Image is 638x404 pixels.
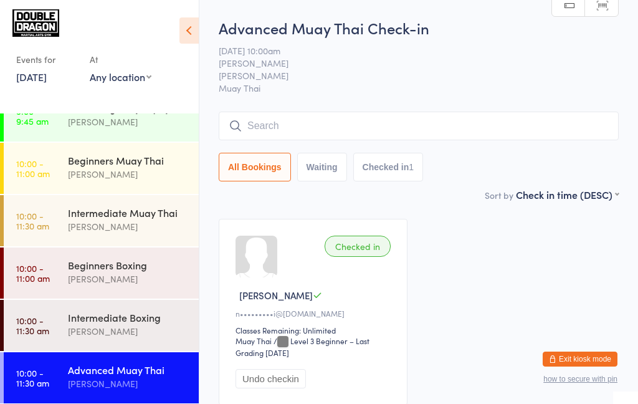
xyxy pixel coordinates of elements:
[219,44,599,57] span: [DATE] 10:00am
[219,153,291,181] button: All Bookings
[16,263,50,283] time: 10:00 - 11:00 am
[297,153,347,181] button: Waiting
[68,206,188,219] div: Intermediate Muay Thai
[4,248,199,299] a: 10:00 -11:00 amBeginners Boxing[PERSON_NAME]
[90,49,151,70] div: At
[219,69,599,82] span: [PERSON_NAME]
[236,369,306,388] button: Undo checkin
[4,352,199,403] a: 10:00 -11:30 amAdvanced Muay Thai[PERSON_NAME]
[4,300,199,351] a: 10:00 -11:30 amIntermediate Boxing[PERSON_NAME]
[4,195,199,246] a: 10:00 -11:30 amIntermediate Muay Thai[PERSON_NAME]
[325,236,391,257] div: Checked in
[543,375,617,383] button: how to secure with pin
[239,289,313,302] span: [PERSON_NAME]
[16,49,77,70] div: Events for
[12,9,59,37] img: Double Dragon Gym
[236,335,272,346] div: Muay Thai
[68,310,188,324] div: Intermediate Boxing
[16,211,49,231] time: 10:00 - 11:30 am
[4,143,199,194] a: 10:00 -11:00 amBeginners Muay Thai[PERSON_NAME]
[68,219,188,234] div: [PERSON_NAME]
[68,167,188,181] div: [PERSON_NAME]
[236,325,394,335] div: Classes Remaining: Unlimited
[4,90,199,142] a: 9:00 -9:45 amLittle Dragons (4-7yrs)[PERSON_NAME]
[543,352,617,367] button: Exit kiosk mode
[90,70,151,84] div: Any location
[16,315,49,335] time: 10:00 - 11:30 am
[219,82,619,94] span: Muay Thai
[16,158,50,178] time: 10:00 - 11:00 am
[353,153,424,181] button: Checked in1
[236,308,394,319] div: n•••••••••i@[DOMAIN_NAME]
[68,115,188,129] div: [PERSON_NAME]
[68,153,188,167] div: Beginners Muay Thai
[16,70,47,84] a: [DATE]
[485,189,513,201] label: Sort by
[68,272,188,286] div: [PERSON_NAME]
[516,188,619,201] div: Check in time (DESC)
[68,363,188,377] div: Advanced Muay Thai
[16,106,49,126] time: 9:00 - 9:45 am
[219,112,619,140] input: Search
[219,57,599,69] span: [PERSON_NAME]
[219,17,619,38] h2: Advanced Muay Thai Check-in
[68,377,188,391] div: [PERSON_NAME]
[68,324,188,339] div: [PERSON_NAME]
[16,368,49,388] time: 10:00 - 11:30 am
[236,335,369,358] span: / Level 3 Beginner – Last Grading [DATE]
[409,162,414,172] div: 1
[68,258,188,272] div: Beginners Boxing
